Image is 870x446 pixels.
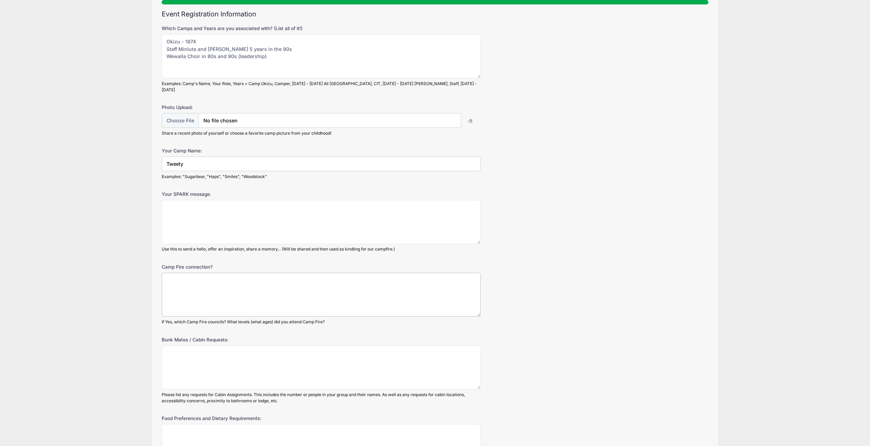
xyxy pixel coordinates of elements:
label: Your Camp Name: [162,147,344,154]
div: Examples: Camp's Name, Your Role, Years = Camp Okizu, Camper, [DATE] - [DATE] All [GEOGRAPHIC_DAT... [162,81,480,93]
div: Please list any requests for Cabin Assignments. This includes the number or people in your group ... [162,392,480,404]
label: Photo Upload: [162,104,344,111]
div: Share a recent photo of yourself or choose a favorite camp picture from your childhood! [162,130,480,136]
label: Food Preferences and Dietary Requirements: [162,415,344,422]
label: Bunk Mates / Cabin Requests: [162,336,344,343]
label: Your SPARK message. [162,191,344,198]
h2: Event Registration Information [162,10,708,18]
label: Which Camps and Years are you associated with? (List all of it!) [162,25,344,32]
div: Examples: "Sugarbear, "Haps", "Smiles", "Woodstock" [162,174,480,180]
div: If Yes, which Camp Fire councils? What levels (what ages) did you attend Camp Fire? [162,319,480,325]
label: Camp Fire connection? [162,263,344,270]
div: Use this to send a hello, offer an inspiration, share a memory... (Will be shared and then used a... [162,246,480,252]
